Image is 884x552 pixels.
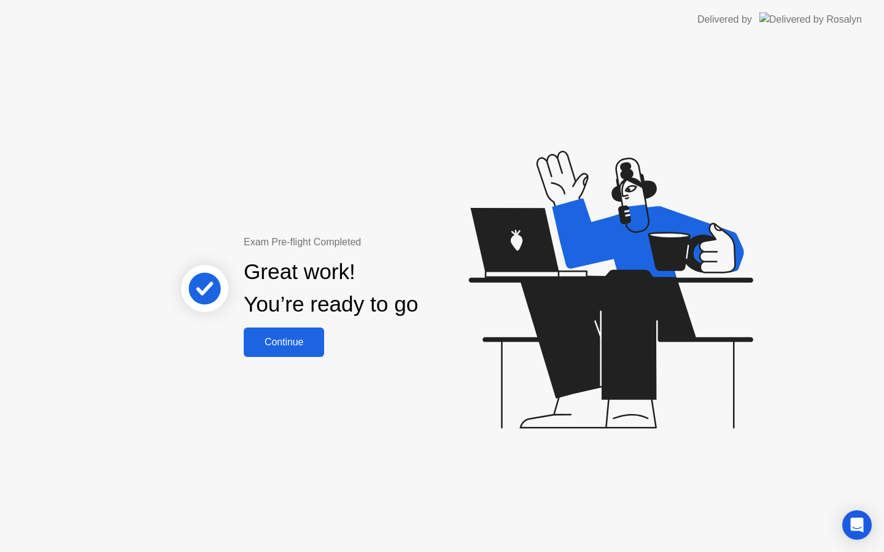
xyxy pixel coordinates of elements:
div: Open Intercom Messenger [842,510,872,540]
div: Continue [247,337,320,348]
div: Delivered by [697,12,752,27]
img: Delivered by Rosalyn [759,12,862,26]
div: Exam Pre-flight Completed [244,235,497,250]
button: Continue [244,328,324,357]
div: Great work! You’re ready to go [244,256,418,321]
